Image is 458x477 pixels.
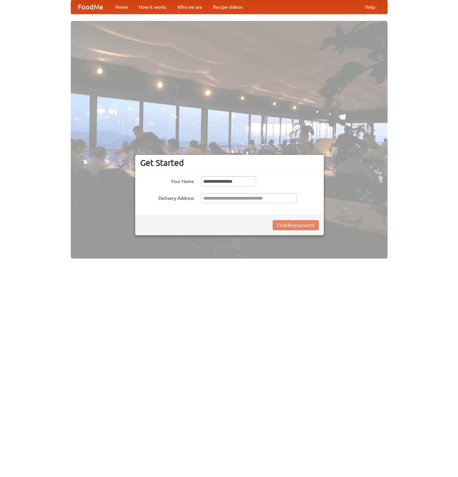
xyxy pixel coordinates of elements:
[110,0,133,14] a: Home
[140,176,194,185] label: Your Name
[273,220,319,230] button: Find Restaurants!
[208,0,248,14] a: Recipe videos
[140,158,319,168] h3: Get Started
[360,0,380,14] a: Help
[140,193,194,202] label: Delivery Address
[71,0,110,14] a: FoodMe
[172,0,208,14] a: Who we are
[133,0,172,14] a: How it works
